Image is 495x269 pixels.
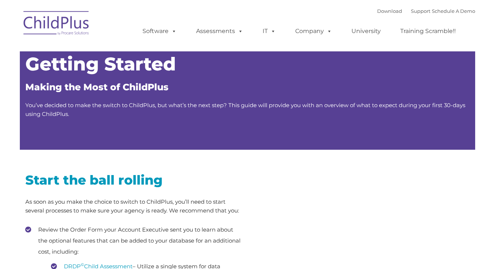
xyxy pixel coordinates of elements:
a: University [344,24,388,39]
font: | [377,8,475,14]
span: Making the Most of ChildPlus [25,81,169,92]
img: ChildPlus by Procare Solutions [20,6,93,43]
a: Schedule A Demo [432,8,475,14]
a: Training Scramble!! [393,24,463,39]
p: As soon as you make the choice to switch to ChildPlus, you’ll need to start several processes to ... [25,197,242,215]
span: Getting Started [25,53,176,75]
a: Company [288,24,339,39]
a: Software [135,24,184,39]
a: IT [255,24,283,39]
h2: Start the ball rolling [25,172,242,188]
span: You’ve decided to make the switch to ChildPlus, but what’s the next step? This guide will provide... [25,102,465,117]
a: Assessments [189,24,250,39]
a: Download [377,8,402,14]
sup: © [81,262,84,267]
a: Support [411,8,430,14]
